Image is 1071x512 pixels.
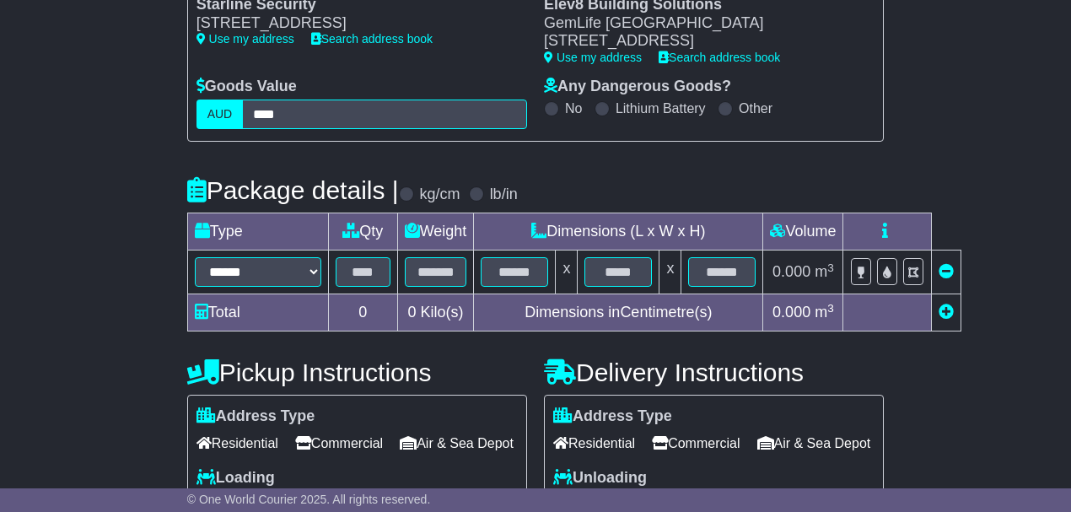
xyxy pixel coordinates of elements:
[815,263,834,280] span: m
[659,51,780,64] a: Search address book
[757,430,871,456] span: Air & Sea Depot
[328,213,397,251] td: Qty
[196,14,510,33] div: [STREET_ADDRESS]
[659,251,681,294] td: x
[939,304,954,321] a: Add new item
[556,251,578,294] td: x
[553,407,672,426] label: Address Type
[408,304,417,321] span: 0
[196,469,275,488] label: Loading
[196,407,315,426] label: Address Type
[196,430,278,456] span: Residential
[616,100,706,116] label: Lithium Battery
[187,358,527,386] h4: Pickup Instructions
[397,213,474,251] td: Weight
[187,493,431,506] span: © One World Courier 2025. All rights reserved.
[400,430,514,456] span: Air & Sea Depot
[397,294,474,331] td: Kilo(s)
[187,213,328,251] td: Type
[544,51,642,64] a: Use my address
[196,100,244,129] label: AUD
[544,358,884,386] h4: Delivery Instructions
[544,32,858,51] div: [STREET_ADDRESS]
[652,430,740,456] span: Commercial
[827,302,834,315] sup: 3
[420,186,460,204] label: kg/cm
[474,213,763,251] td: Dimensions (L x W x H)
[328,294,397,331] td: 0
[196,32,294,46] a: Use my address
[544,78,731,96] label: Any Dangerous Goods?
[187,176,399,204] h4: Package details |
[474,294,763,331] td: Dimensions in Centimetre(s)
[739,100,772,116] label: Other
[187,294,328,331] td: Total
[939,263,954,280] a: Remove this item
[553,430,635,456] span: Residential
[295,430,383,456] span: Commercial
[565,100,582,116] label: No
[763,213,843,251] td: Volume
[772,304,810,321] span: 0.000
[827,261,834,274] sup: 3
[815,304,834,321] span: m
[490,186,518,204] label: lb/in
[544,14,858,33] div: GemLife [GEOGRAPHIC_DATA]
[196,78,297,96] label: Goods Value
[772,263,810,280] span: 0.000
[311,32,433,46] a: Search address book
[553,469,647,488] label: Unloading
